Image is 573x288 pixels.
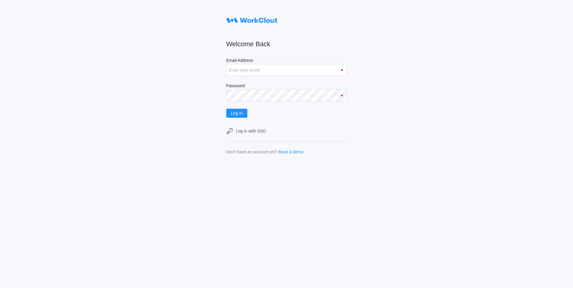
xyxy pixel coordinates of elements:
div: Don't have an account yet? [226,149,277,154]
input: Enter your email [226,64,347,76]
a: Log in with SSO [226,127,347,135]
label: Password [226,83,347,89]
span: Log In [231,111,243,115]
div: Log in with SSO [236,129,266,133]
label: Email Address [226,58,347,64]
a: Book a demo [278,149,304,154]
h2: Welcome Back [226,40,347,48]
button: Log In [226,109,248,118]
